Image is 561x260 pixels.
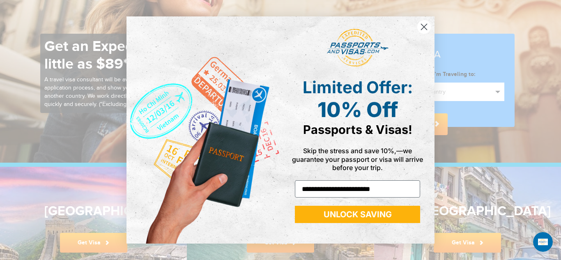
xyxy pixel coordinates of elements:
span: Skip the stress and save 10%,—we guarantee your passport or visa will arrive before your trip. [292,147,423,171]
span: 10% Off [317,97,398,122]
img: passports and visas [327,29,389,67]
span: Limited Offer: [303,77,413,97]
button: Close dialog [417,20,431,34]
img: de9cda0d-0715-46ca-9a25-073762a91ba7.png [126,16,280,244]
iframe: Intercom live chat [533,232,553,252]
button: UNLOCK SAVING [295,206,420,223]
span: Passports & Visas! [303,122,412,137]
